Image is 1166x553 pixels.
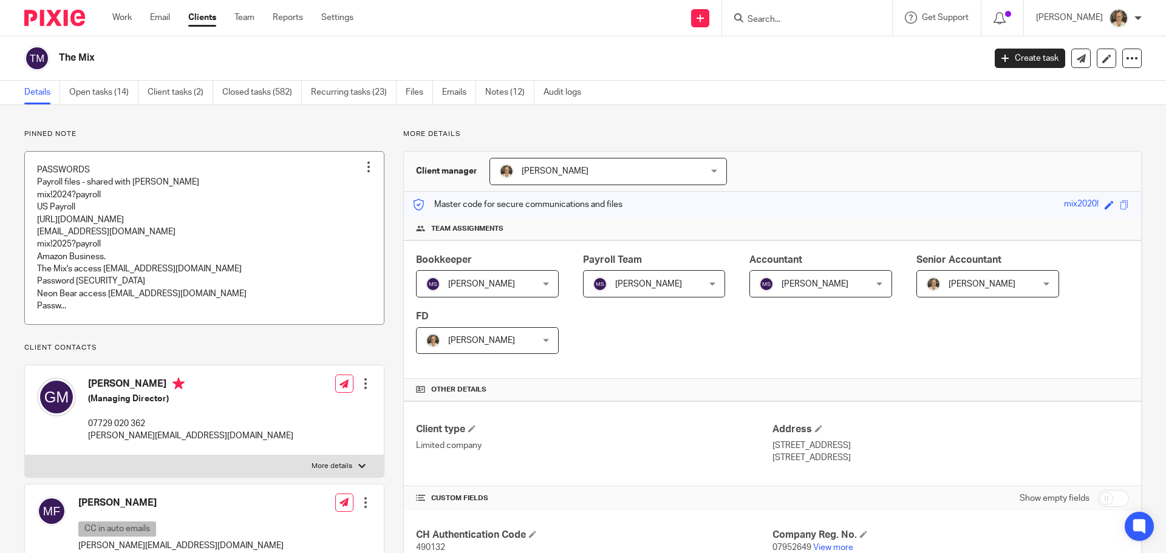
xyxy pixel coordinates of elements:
[593,277,607,291] img: svg%3E
[995,49,1065,68] a: Create task
[24,129,384,139] p: Pinned note
[234,12,254,24] a: Team
[416,494,772,503] h4: CUSTOM FIELDS
[37,497,66,526] img: svg%3E
[406,81,433,104] a: Files
[148,81,213,104] a: Client tasks (2)
[59,52,793,64] h2: The Mix
[485,81,534,104] a: Notes (12)
[37,378,76,416] img: svg%3E
[416,311,429,321] span: FD
[426,277,440,291] img: svg%3E
[112,12,132,24] a: Work
[321,12,353,24] a: Settings
[312,461,352,471] p: More details
[746,15,856,25] input: Search
[24,10,85,26] img: Pixie
[615,280,682,288] span: [PERSON_NAME]
[416,423,772,436] h4: Client type
[403,129,1142,139] p: More details
[749,255,802,265] span: Accountant
[78,540,284,552] p: [PERSON_NAME][EMAIL_ADDRESS][DOMAIN_NAME]
[188,12,216,24] a: Clients
[88,430,293,442] p: [PERSON_NAME][EMAIL_ADDRESS][DOMAIN_NAME]
[448,280,515,288] span: [PERSON_NAME]
[78,497,284,509] h4: [PERSON_NAME]
[949,280,1015,288] span: [PERSON_NAME]
[416,439,772,452] p: Limited company
[222,81,302,104] a: Closed tasks (582)
[1109,8,1128,28] img: Pete%20with%20glasses.jpg
[172,378,185,390] i: Primary
[522,167,588,175] span: [PERSON_NAME]
[916,255,1001,265] span: Senior Accountant
[772,543,811,552] span: 07952649
[416,255,472,265] span: Bookkeeper
[772,439,1129,452] p: [STREET_ADDRESS]
[782,280,848,288] span: [PERSON_NAME]
[1020,492,1089,504] label: Show empty fields
[150,12,170,24] a: Email
[772,529,1129,541] h4: Company Reg. No.
[772,452,1129,464] p: [STREET_ADDRESS]
[426,333,440,348] img: Pete%20with%20glasses.jpg
[88,378,293,393] h4: [PERSON_NAME]
[431,385,486,395] span: Other details
[813,543,853,552] a: View more
[544,81,590,104] a: Audit logs
[431,224,503,234] span: Team assignments
[88,393,293,405] h5: (Managing Director)
[78,521,156,537] p: CC in auto emails
[1064,198,1099,212] div: mix2020!
[416,165,477,177] h3: Client manager
[69,81,138,104] a: Open tasks (14)
[926,277,941,291] img: Pete%20with%20glasses.jpg
[24,343,384,353] p: Client contacts
[583,255,642,265] span: Payroll Team
[759,277,774,291] img: svg%3E
[88,418,293,430] p: 07729 020 362
[273,12,303,24] a: Reports
[24,81,60,104] a: Details
[24,46,50,71] img: svg%3E
[442,81,476,104] a: Emails
[416,529,772,541] h4: CH Authentication Code
[922,13,969,22] span: Get Support
[772,423,1129,436] h4: Address
[1036,12,1103,24] p: [PERSON_NAME]
[311,81,397,104] a: Recurring tasks (23)
[499,164,514,178] img: Pete%20with%20glasses.jpg
[416,543,445,552] span: 490132
[413,198,622,211] p: Master code for secure communications and files
[448,336,515,345] span: [PERSON_NAME]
